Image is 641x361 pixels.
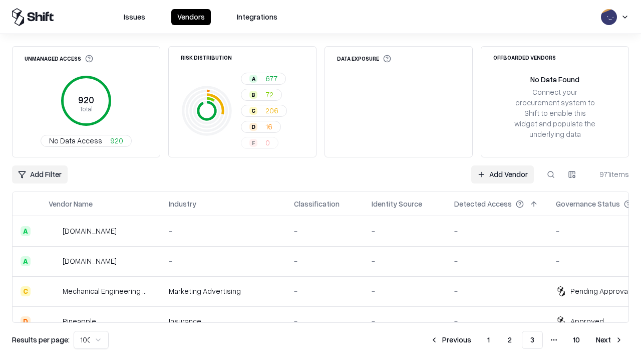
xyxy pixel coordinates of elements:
div: - [169,226,278,236]
button: Add Filter [12,165,68,184]
div: - [454,316,540,326]
div: Risk Distribution [181,55,232,60]
img: madisonlogic.com [49,256,59,266]
div: - [169,256,278,266]
div: B [249,91,257,99]
nav: pagination [424,331,629,349]
div: Identity Source [372,199,422,209]
img: Pineapple [49,316,59,326]
div: - [294,226,356,236]
div: D [249,123,257,131]
button: 10 [565,331,588,349]
div: Classification [294,199,340,209]
div: Approved [570,316,604,326]
div: Connect your procurement system to Shift to enable this widget and populate the underlying data [513,87,596,140]
div: Mechanical Engineering World [63,286,153,296]
div: C [249,107,257,115]
div: - [372,316,438,326]
button: Issues [118,9,151,25]
div: Vendor Name [49,199,93,209]
img: Mechanical Engineering World [49,286,59,296]
a: Add Vendor [471,165,534,184]
span: 16 [265,121,272,132]
button: D16 [241,121,281,133]
div: D [21,316,31,326]
span: 677 [265,73,277,84]
div: - [294,256,356,266]
div: Insurance [169,316,278,326]
button: 1 [479,331,498,349]
button: Vendors [171,9,211,25]
p: Results per page: [12,334,70,345]
div: Offboarded Vendors [493,55,556,60]
div: Data Exposure [337,55,391,63]
div: - [454,286,540,296]
div: Governance Status [556,199,620,209]
div: Pineapple [63,316,96,326]
img: automat-it.com [49,226,59,236]
button: 3 [522,331,543,349]
div: [DOMAIN_NAME] [63,256,117,266]
button: Next [590,331,629,349]
button: Previous [424,331,477,349]
span: 206 [265,105,278,116]
div: [DOMAIN_NAME] [63,226,117,236]
div: Detected Access [454,199,512,209]
div: A [21,256,31,266]
div: A [249,75,257,83]
button: No Data Access920 [41,135,132,147]
span: No Data Access [49,135,102,146]
div: - [372,256,438,266]
div: Unmanaged Access [25,55,93,63]
div: - [372,286,438,296]
span: 72 [265,89,273,100]
button: A677 [241,73,286,85]
span: 920 [110,135,123,146]
div: C [21,286,31,296]
div: A [21,226,31,236]
button: Integrations [231,9,283,25]
div: - [294,316,356,326]
div: - [454,256,540,266]
button: C206 [241,105,287,117]
button: B72 [241,89,282,101]
div: No Data Found [530,74,579,85]
div: - [372,226,438,236]
div: - [454,226,540,236]
div: 971 items [589,169,629,179]
div: - [294,286,356,296]
tspan: 920 [78,94,94,105]
button: 2 [500,331,520,349]
div: Marketing Advertising [169,286,278,296]
tspan: Total [80,105,93,113]
div: Pending Approval [570,286,629,296]
div: Industry [169,199,196,209]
